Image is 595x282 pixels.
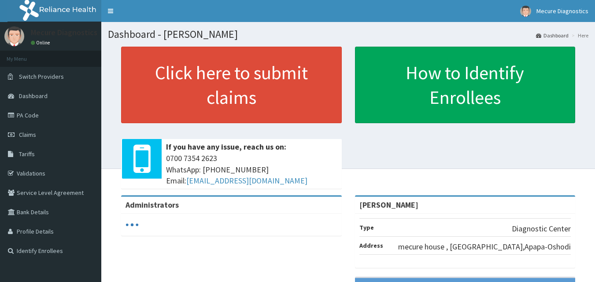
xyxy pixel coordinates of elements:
[19,73,64,81] span: Switch Providers
[126,218,139,231] svg: audio-loading
[536,7,588,15] span: Mecure Diagnostics
[520,6,531,17] img: User Image
[359,242,383,249] b: Address
[19,150,35,158] span: Tariffs
[19,92,48,100] span: Dashboard
[569,32,588,39] li: Here
[31,40,52,46] a: Online
[398,241,571,253] p: mecure house , [GEOGRAPHIC_DATA],Apapa-Oshodi
[19,131,36,139] span: Claims
[166,142,286,152] b: If you have any issue, reach us on:
[536,32,569,39] a: Dashboard
[121,47,342,123] a: Click here to submit claims
[4,26,24,46] img: User Image
[31,29,97,37] p: Mecure Diagnostics
[512,223,571,234] p: Diagnostic Center
[166,153,337,187] span: 0700 7354 2623 WhatsApp: [PHONE_NUMBER] Email:
[355,47,576,123] a: How to Identify Enrollees
[359,200,418,210] strong: [PERSON_NAME]
[126,200,179,210] b: Administrators
[108,29,588,40] h1: Dashboard - [PERSON_NAME]
[186,176,307,186] a: [EMAIL_ADDRESS][DOMAIN_NAME]
[359,223,374,231] b: Type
